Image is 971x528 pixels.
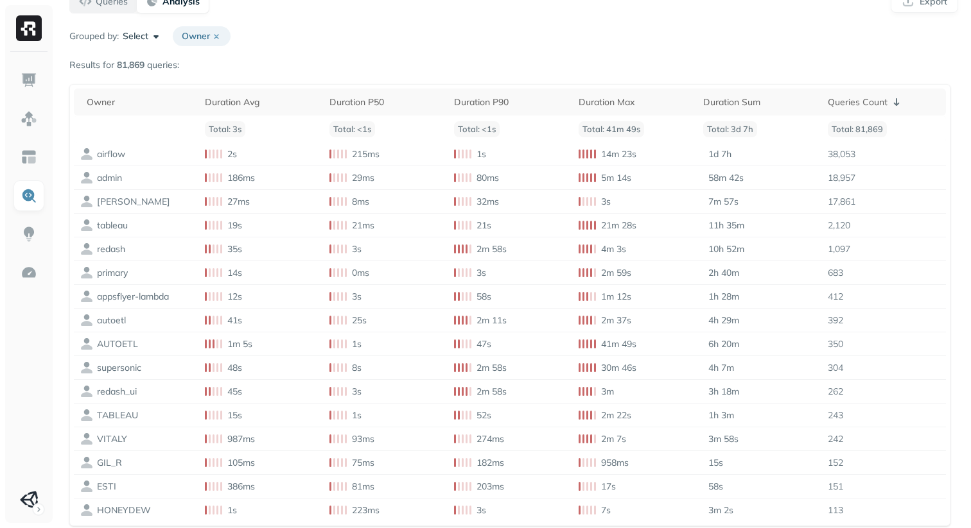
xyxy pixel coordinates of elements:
[21,264,37,281] img: Optimization
[601,172,631,184] p: 5m 14s
[227,504,237,516] p: 1s
[97,386,137,398] p: redash_ui
[601,196,611,208] p: 3s
[821,166,946,190] td: 18,957
[821,475,946,498] td: 151
[97,148,125,160] p: airflow
[601,243,626,255] p: 4m 3s
[601,504,611,516] p: 7s
[477,457,504,469] p: 182ms
[601,409,631,422] p: 2m 22s
[173,26,231,46] p: Owner
[477,291,491,303] p: 58s
[477,433,504,445] p: 274ms
[352,362,362,374] p: 8s
[821,427,946,451] td: 242
[477,196,499,208] p: 32ms
[80,314,93,327] img: owner
[80,290,93,303] img: owner
[80,266,93,279] img: owner
[227,148,237,160] p: 2s
[97,504,151,516] p: HONEYDEW
[708,481,723,493] p: 58s
[97,219,128,232] p: tableau
[352,409,362,422] p: 1s
[80,361,93,374] img: owner
[703,121,757,137] p: Total: 3d 7h
[708,196,739,208] p: 7m 57s
[828,121,887,137] p: Total: 81,869
[97,409,138,422] p: TABLEAU
[227,172,255,184] p: 186ms
[21,149,37,166] img: Asset Explorer
[708,504,733,516] p: 3m 2s
[703,96,815,108] div: Duration Sum
[352,219,374,232] p: 21ms
[227,457,255,469] p: 105ms
[227,409,242,422] p: 15s
[97,267,128,279] p: primary
[352,196,369,208] p: 8ms
[80,480,93,493] img: owner
[708,409,734,422] p: 1h 3m
[329,96,441,108] div: Duration P50
[69,59,179,71] p: Results for queries:
[477,386,507,398] p: 2m 58s
[821,142,946,166] td: 38,053
[601,267,631,279] p: 2m 59s
[821,380,946,404] td: 262
[80,385,93,398] img: owner
[97,243,125,255] p: redash
[601,338,636,350] p: 41m 49s
[352,386,362,398] p: 3s
[97,314,126,327] p: autoetl
[708,386,739,398] p: 3h 18m
[821,237,946,261] td: 1,097
[80,504,93,516] img: owner
[821,309,946,332] td: 392
[80,432,93,445] img: owner
[601,148,636,160] p: 14m 23s
[821,404,946,427] td: 243
[97,362,141,374] p: supersonic
[601,457,629,469] p: 958ms
[21,187,37,204] img: Query Explorer
[708,219,744,232] p: 11h 35m
[477,314,507,327] p: 2m 11s
[352,504,380,516] p: 223ms
[227,291,242,303] p: 12s
[708,267,739,279] p: 2h 40m
[477,362,507,374] p: 2m 58s
[821,214,946,237] td: 2,120
[821,190,946,214] td: 17,861
[97,481,116,493] p: ESTI
[80,171,93,184] img: owner
[601,314,631,327] p: 2m 37s
[352,314,367,327] p: 25s
[21,72,37,89] img: Dashboard
[579,121,644,137] p: Total: 41m 49s
[352,457,374,469] p: 75ms
[708,291,739,303] p: 1h 28m
[708,362,734,374] p: 4h 7m
[80,409,93,422] img: owner
[80,219,93,232] img: owner
[21,226,37,243] img: Insights
[80,456,93,469] img: owner
[601,291,631,303] p: 1m 12s
[708,433,739,445] p: 3m 58s
[352,267,369,279] p: 0ms
[821,356,946,380] td: 304
[123,30,162,43] button: Select
[117,59,144,71] span: 81,869
[601,386,614,398] p: 3m
[477,504,486,516] p: 3s
[708,338,739,350] p: 6h 20m
[477,219,491,232] p: 21s
[352,291,362,303] p: 3s
[227,481,255,493] p: 386ms
[227,386,242,398] p: 45s
[329,121,375,137] p: Total: <1s
[227,196,250,208] p: 27ms
[97,433,127,445] p: VITALY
